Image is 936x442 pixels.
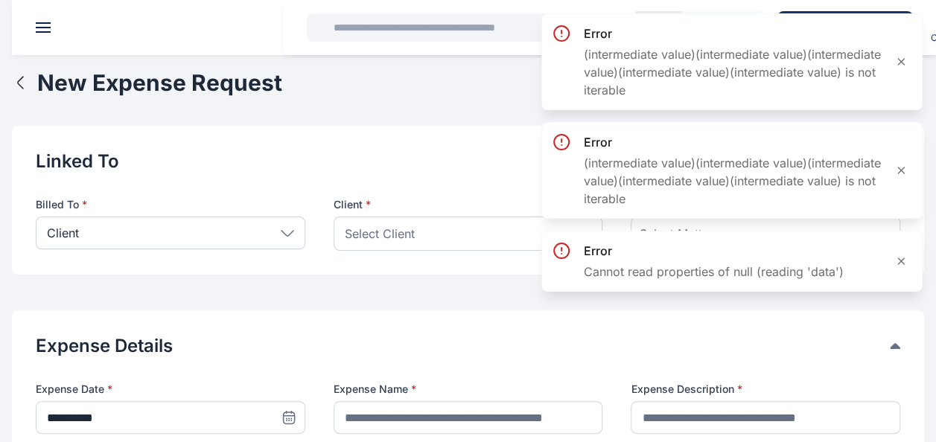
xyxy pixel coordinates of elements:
[36,197,305,212] label: Billed To
[36,334,900,358] div: Expense Details
[345,225,415,243] span: Select Client
[584,242,844,260] h3: error
[584,133,882,151] h3: error
[584,45,882,99] p: (intermediate value)(intermediate value)(intermediate value)(intermediate value)(intermediate val...
[631,382,900,397] label: Expense Description
[36,150,900,173] div: Linked To
[36,382,305,397] label: Expense Date
[334,382,603,397] label: Expense Name
[36,150,890,173] button: Linked To
[47,224,79,242] p: Client
[584,25,882,42] h3: error
[334,197,603,212] p: Client
[584,263,844,281] p: Cannot read properties of null (reading 'data')
[37,69,282,96] h1: New Expense Request
[584,154,882,208] p: (intermediate value)(intermediate value)(intermediate value)(intermediate value)(intermediate val...
[36,334,890,358] button: Expense Details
